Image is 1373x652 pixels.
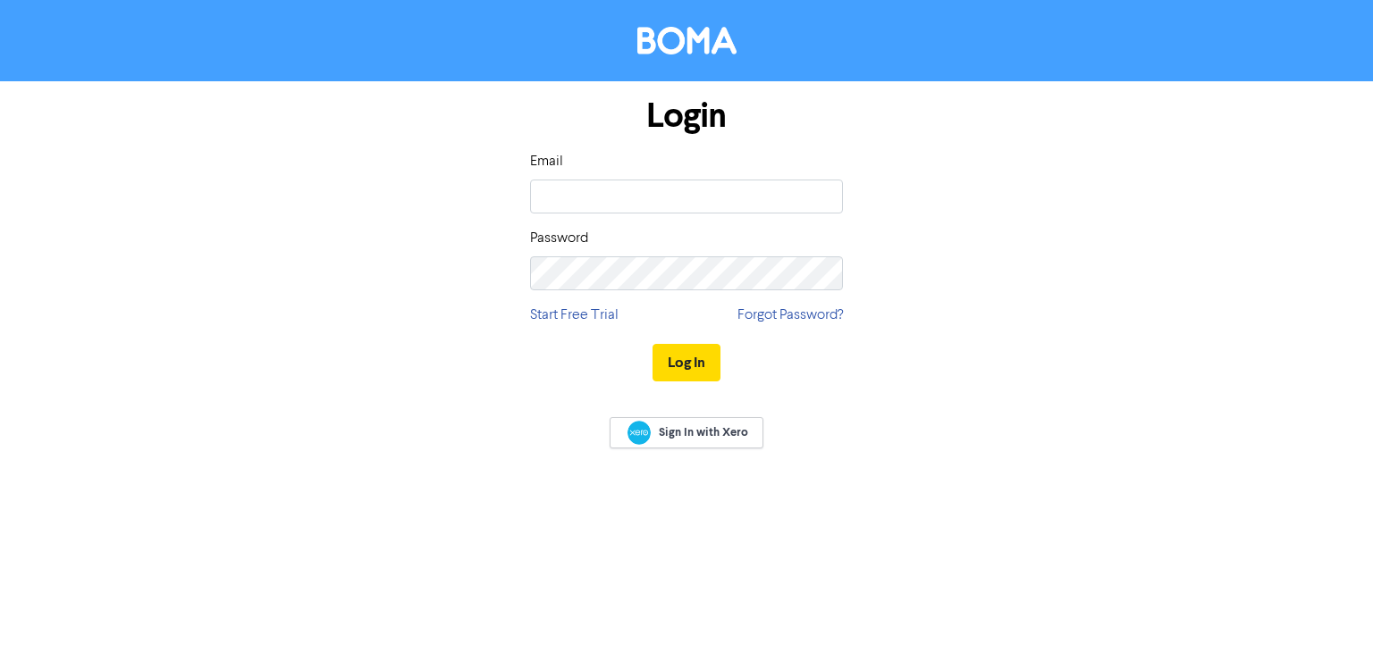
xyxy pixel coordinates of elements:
[637,27,737,54] img: BOMA Logo
[659,424,748,440] span: Sign In with Xero
[653,344,720,381] button: Log In
[530,151,563,172] label: Email
[530,305,619,326] a: Start Free Trial
[610,417,763,448] a: Sign In with Xero
[530,96,843,137] h1: Login
[628,421,651,445] img: Xero logo
[530,228,588,249] label: Password
[737,305,843,326] a: Forgot Password?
